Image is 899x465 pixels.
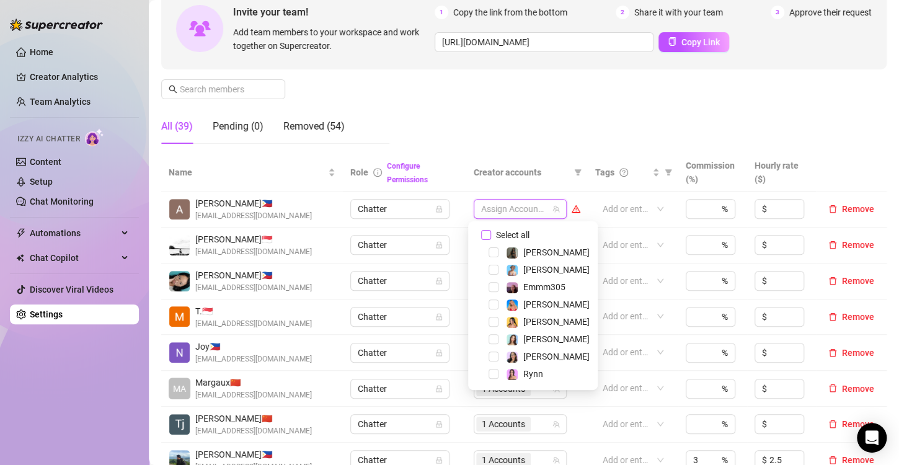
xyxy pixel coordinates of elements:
[195,268,312,282] span: [PERSON_NAME] 🇵🇭
[681,37,720,47] span: Copy Link
[358,379,442,398] span: Chatter
[523,282,565,292] span: Emmm305
[489,299,498,309] span: Select tree node
[373,168,382,177] span: info-circle
[30,309,63,319] a: Settings
[507,352,518,363] img: Sami
[30,97,91,107] a: Team Analytics
[823,273,879,288] button: Remove
[195,376,312,389] span: Margaux 🇨🇳
[489,317,498,327] span: Select tree node
[435,385,443,392] span: lock
[842,204,874,214] span: Remove
[507,265,518,276] img: Vanessa
[507,317,518,328] img: Jocelyn
[482,417,525,431] span: 1 Accounts
[358,308,442,326] span: Chatter
[523,317,590,327] span: [PERSON_NAME]
[195,318,312,330] span: [EMAIL_ADDRESS][DOMAIN_NAME]
[435,6,448,19] span: 1
[161,154,343,192] th: Name
[16,228,26,238] span: thunderbolt
[476,417,531,432] span: 1 Accounts
[30,248,118,268] span: Chat Copilot
[507,299,518,311] img: Ashley
[842,455,874,465] span: Remove
[435,349,443,356] span: lock
[523,265,590,275] span: [PERSON_NAME]
[435,420,443,428] span: lock
[771,6,784,19] span: 3
[523,299,590,309] span: [PERSON_NAME]
[17,133,80,145] span: Izzy AI Chatter
[823,309,879,324] button: Remove
[173,382,186,396] span: MA
[662,163,675,182] span: filter
[634,6,723,19] span: Share it with your team
[823,345,879,360] button: Remove
[358,272,442,290] span: Chatter
[195,340,312,353] span: Joy 🇵🇭
[489,369,498,379] span: Select tree node
[842,348,874,358] span: Remove
[169,414,190,435] img: Tj Espiritu
[435,313,443,321] span: lock
[85,128,104,146] img: AI Chatter
[195,246,312,258] span: [EMAIL_ADDRESS][DOMAIN_NAME]
[195,353,312,365] span: [EMAIL_ADDRESS][DOMAIN_NAME]
[10,19,103,31] img: logo-BBDzfeDw.svg
[489,265,498,275] span: Select tree node
[169,271,190,291] img: connie
[507,334,518,345] img: Amelia
[387,162,428,184] a: Configure Permissions
[195,197,312,210] span: [PERSON_NAME] 🇵🇭
[195,282,312,294] span: [EMAIL_ADDRESS][DOMAIN_NAME]
[678,154,747,192] th: Commission (%)
[507,282,518,293] img: Emmm305
[180,82,268,96] input: Search members
[789,6,872,19] span: Approve their request
[507,247,518,259] img: Brandy
[857,423,887,453] div: Open Intercom Messenger
[435,456,443,464] span: lock
[169,342,190,363] img: Joy
[828,384,837,392] span: delete
[523,369,543,379] span: Rynn
[30,285,113,294] a: Discover Viral Videos
[507,369,518,380] img: Rynn
[161,119,193,134] div: All (39)
[842,312,874,322] span: Remove
[474,166,569,179] span: Creator accounts
[523,334,590,344] span: [PERSON_NAME]
[358,415,442,433] span: Chatter
[169,85,177,94] span: search
[195,210,312,222] span: [EMAIL_ADDRESS][DOMAIN_NAME]
[195,389,312,401] span: [EMAIL_ADDRESS][DOMAIN_NAME]
[169,199,190,219] img: Angelica Cuyos
[823,237,879,252] button: Remove
[195,448,312,461] span: [PERSON_NAME] 🇵🇭
[572,163,584,182] span: filter
[842,240,874,250] span: Remove
[435,241,443,249] span: lock
[747,154,816,192] th: Hourly rate ($)
[491,228,534,242] span: Select all
[233,4,435,20] span: Invite your team!
[30,67,129,87] a: Creator Analytics
[195,425,312,437] span: [EMAIL_ADDRESS][DOMAIN_NAME]
[195,232,312,246] span: [PERSON_NAME] 🇸🇬
[489,334,498,344] span: Select tree node
[552,420,560,428] span: team
[842,419,874,429] span: Remove
[358,200,442,218] span: Chatter
[195,412,312,425] span: [PERSON_NAME] 🇨🇳
[30,177,53,187] a: Setup
[16,254,24,262] img: Chat Copilot
[358,343,442,362] span: Chatter
[842,276,874,286] span: Remove
[489,352,498,361] span: Select tree node
[616,6,629,19] span: 2
[828,241,837,249] span: delete
[574,169,582,176] span: filter
[842,384,874,394] span: Remove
